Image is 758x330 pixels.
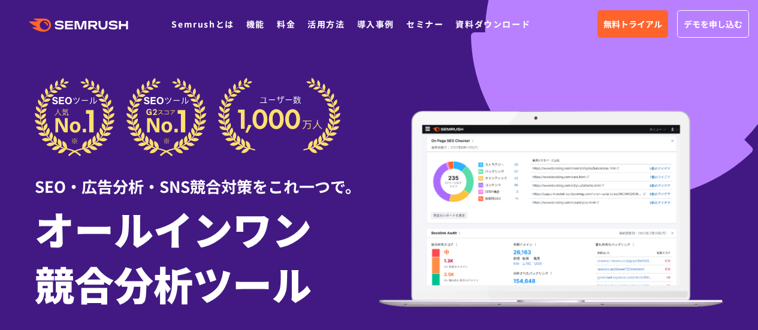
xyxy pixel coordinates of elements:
a: Semrushとは [171,18,234,30]
a: 導入事例 [357,18,394,30]
a: 活用方法 [307,18,345,30]
a: 機能 [246,18,265,30]
h1: オールインワン 競合分析ツール [35,201,379,311]
a: デモを申し込む [677,10,749,38]
div: SEO・広告分析・SNS競合対策をこれ一つで。 [35,156,379,198]
a: 無料トライアル [597,10,668,38]
a: 資料ダウンロード [455,18,530,30]
a: 料金 [277,18,295,30]
span: デモを申し込む [684,17,742,31]
span: 無料トライアル [603,17,662,31]
a: セミナー [406,18,443,30]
